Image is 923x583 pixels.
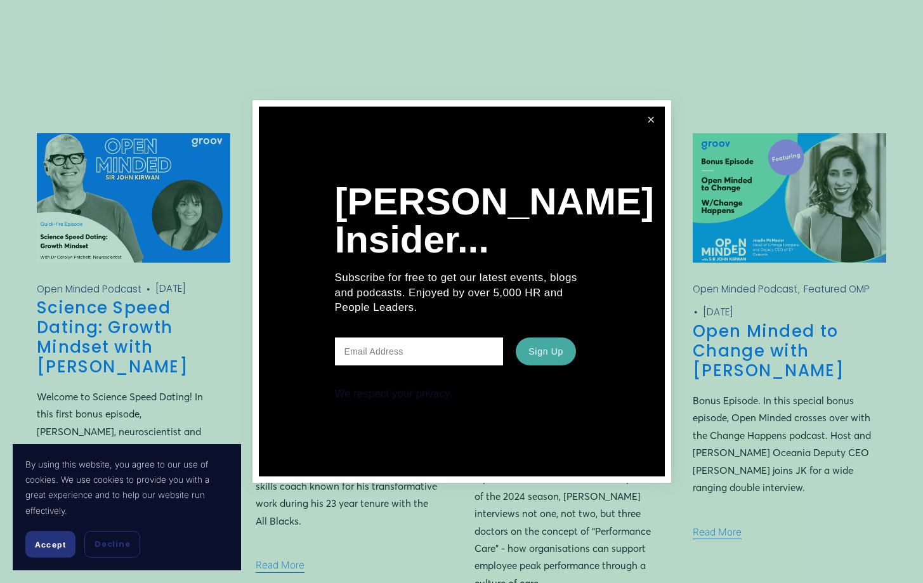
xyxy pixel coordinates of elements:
input: Email Address [335,337,504,365]
a: Close [639,108,663,132]
p: Subscribe for free to get our latest events, blogs and podcasts. Enjoyed by over 5,000 HR and Peo... [335,270,589,315]
span: Sign Up [528,346,563,357]
h1: [PERSON_NAME] Insider... [335,183,654,259]
button: Accept [25,531,75,558]
span: Decline [95,539,130,550]
div: We respect your privacy. [335,388,589,400]
button: Decline [84,531,140,558]
span: Accept [35,540,66,549]
button: Sign Up [516,337,575,365]
p: By using this website, you agree to our use of cookies. We use cookies to provide you with a grea... [25,457,228,518]
section: Cookie banner [13,444,241,570]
